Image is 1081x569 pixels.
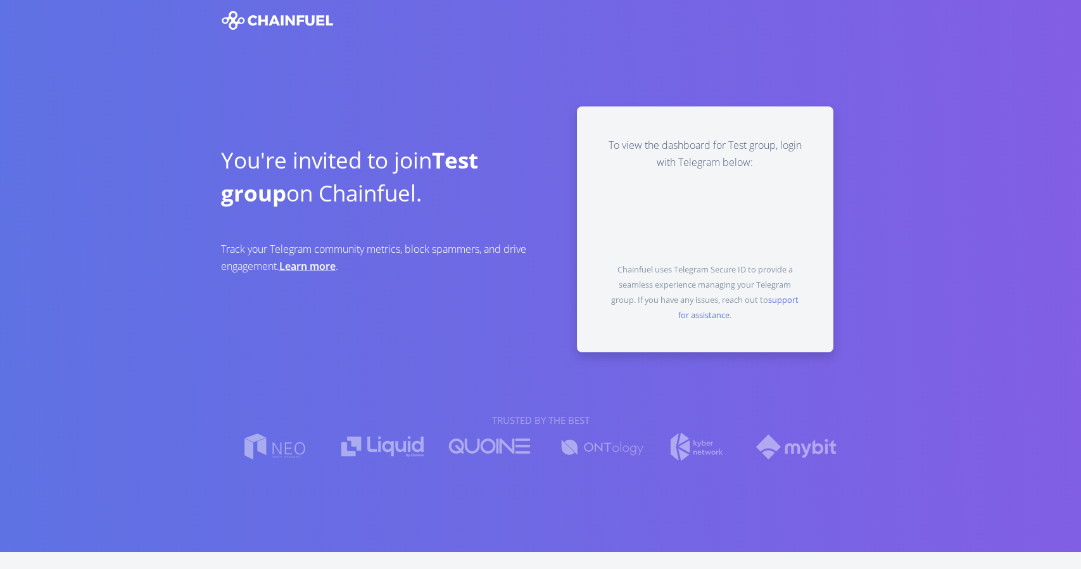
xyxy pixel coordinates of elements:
[244,433,837,461] img: client-logos.png
[222,11,334,30] img: logo-full-white.svg
[221,241,531,275] p: Track your Telegram community metrics, block spammers, and drive engagement. .
[221,144,531,210] h1: You're invited to join on Chainfuel.
[222,413,860,428] h4: Trusted by the best
[607,137,803,171] p: To view the dashboard for Test group, login with Telegram below:
[279,259,336,273] a: Learn more
[611,264,799,321] small: Chainfuel uses Telegram Secure ID to provide a seamless experience managing your Telegram group. ...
